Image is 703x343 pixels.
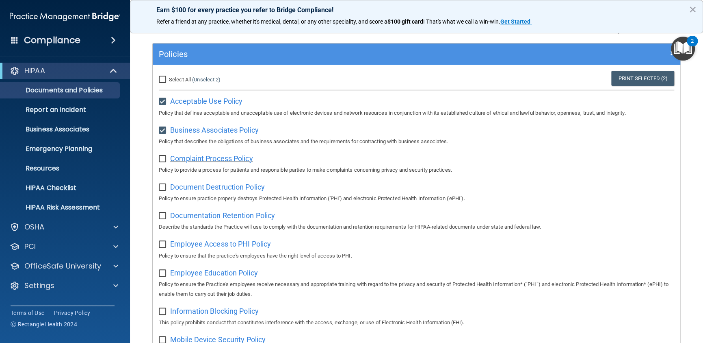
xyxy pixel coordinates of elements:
[671,37,695,61] button: Open Resource Center, 2 new notifications
[156,18,387,25] span: Refer a friend at any practice, whether it's medical, dental, or any other speciality, and score a
[611,71,674,86] a: Print Selected (2)
[170,126,259,134] span: Business Associates Policy
[170,97,242,105] span: Acceptable Use Policy
[156,6,677,14] p: Earn $100 for every practice you refer to Bridge Compliance!
[5,86,116,94] p: Documents and Policies
[500,18,530,25] strong: Get Started
[170,211,275,220] span: Documentation Retention Policy
[24,242,36,251] p: PCI
[423,18,500,25] span: ! That's what we call a win-win.
[159,318,674,328] p: This policy prohibits conduct that constitutes interference with the access, exchange, or use of ...
[170,307,259,315] span: Information Blocking Policy
[170,240,271,248] span: Employee Access to PHI Policy
[159,222,674,232] p: Describe the standards the Practice will use to comply with the documentation and retention requi...
[387,18,423,25] strong: $100 gift card
[691,41,694,52] div: 2
[10,242,118,251] a: PCI
[192,76,221,83] a: (Unselect 2)
[159,251,674,261] p: Policy to ensure that the practice's employees have the right level of access to PHI.
[170,154,253,163] span: Complaint Process Policy
[5,184,116,192] p: HIPAA Checklist
[24,261,101,271] p: OfficeSafe University
[24,281,54,291] p: Settings
[5,203,116,212] p: HIPAA Risk Assessment
[159,165,674,175] p: Policy to provide a process for patients and responsible parties to make complaints concerning pr...
[159,194,674,203] p: Policy to ensure practice properly destroys Protected Health Information ('PHI') and electronic P...
[159,108,674,118] p: Policy that defines acceptable and unacceptable use of electronic devices and network resources i...
[10,66,118,76] a: HIPAA
[24,222,45,232] p: OSHA
[10,222,118,232] a: OSHA
[11,309,44,317] a: Terms of Use
[24,66,45,76] p: HIPAA
[10,261,118,271] a: OfficeSafe University
[159,76,168,83] input: Select All (Unselect 2)
[500,18,532,25] a: Get Started
[159,50,542,59] h5: Policies
[170,183,265,191] span: Document Destruction Policy
[5,164,116,173] p: Resources
[11,320,77,328] span: Ⓒ Rectangle Health 2024
[159,280,674,299] p: Policy to ensure the Practice's employees receive necessary and appropriate training with regard ...
[169,76,191,83] span: Select All
[159,48,674,61] a: Policies
[54,309,91,317] a: Privacy Policy
[5,145,116,153] p: Emergency Planning
[170,269,258,277] span: Employee Education Policy
[10,281,118,291] a: Settings
[5,125,116,133] p: Business Associates
[5,106,116,114] p: Report an Incident
[689,3,697,16] button: Close
[24,35,80,46] h4: Compliance
[10,9,120,25] img: PMB logo
[159,137,674,146] p: Policy that describes the obligations of business associates and the requirements for contracting...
